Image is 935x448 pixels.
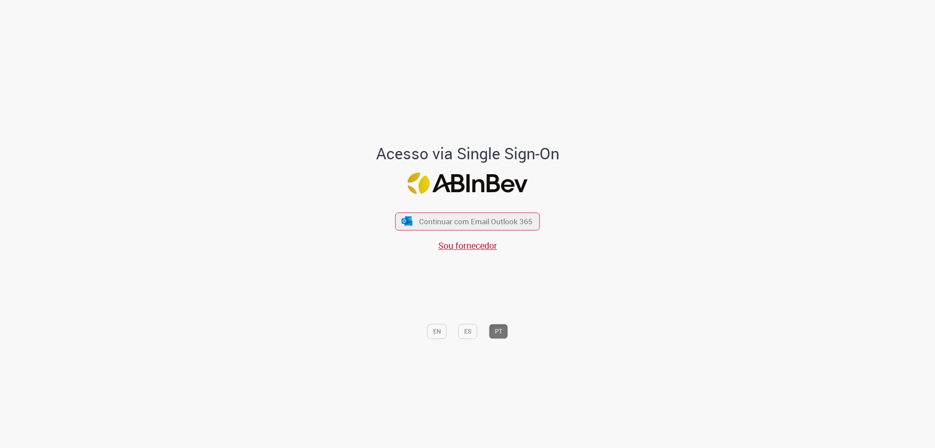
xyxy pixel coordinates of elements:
img: Logo ABInBev [408,173,528,194]
img: ícone Azure/Microsoft 360 [401,216,413,226]
a: Sou fornecedor [438,240,497,251]
h1: Acesso via Single Sign-On [346,145,589,162]
button: PT [489,324,508,339]
button: ícone Azure/Microsoft 360 Continuar com Email Outlook 365 [395,212,540,230]
button: ES [459,324,477,339]
span: Continuar com Email Outlook 365 [419,216,533,226]
button: EN [427,324,447,339]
